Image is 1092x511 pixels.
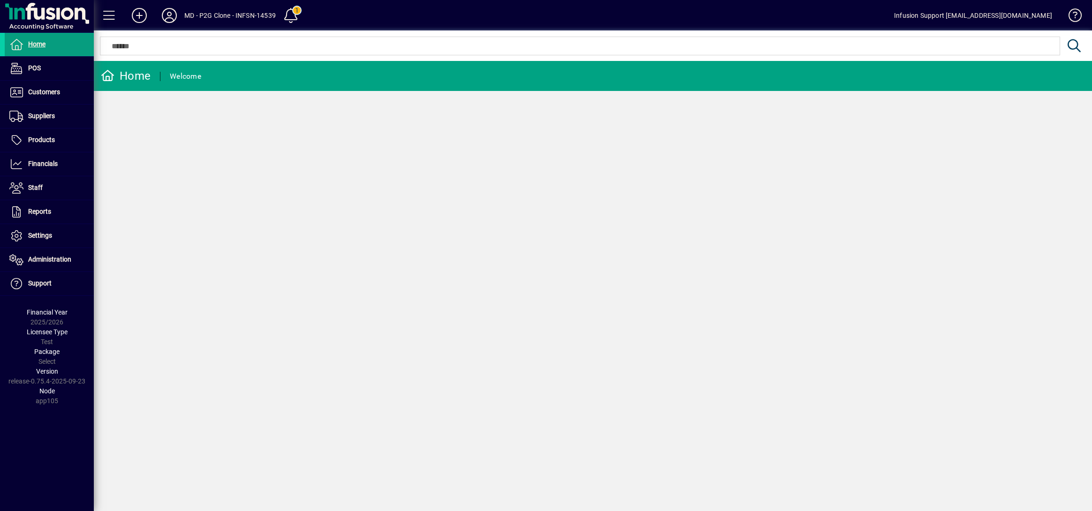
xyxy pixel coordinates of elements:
[5,152,94,176] a: Financials
[28,160,58,167] span: Financials
[5,224,94,248] a: Settings
[5,200,94,224] a: Reports
[170,69,201,84] div: Welcome
[28,136,55,143] span: Products
[28,112,55,120] span: Suppliers
[1062,2,1080,32] a: Knowledge Base
[36,368,58,375] span: Version
[39,387,55,395] span: Node
[5,57,94,80] a: POS
[28,255,71,263] span: Administration
[101,68,151,83] div: Home
[154,7,184,24] button: Profile
[5,176,94,200] a: Staff
[5,272,94,295] a: Support
[5,105,94,128] a: Suppliers
[28,88,60,96] span: Customers
[28,232,52,239] span: Settings
[5,81,94,104] a: Customers
[184,8,276,23] div: MD - P2G Clone - INFSN-14539
[894,8,1052,23] div: Infusion Support [EMAIL_ADDRESS][DOMAIN_NAME]
[28,279,52,287] span: Support
[28,64,41,72] span: POS
[5,248,94,271] a: Administration
[5,128,94,152] a: Products
[27,308,68,316] span: Financial Year
[28,208,51,215] span: Reports
[34,348,60,355] span: Package
[124,7,154,24] button: Add
[27,328,68,336] span: Licensee Type
[28,40,45,48] span: Home
[28,184,43,191] span: Staff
